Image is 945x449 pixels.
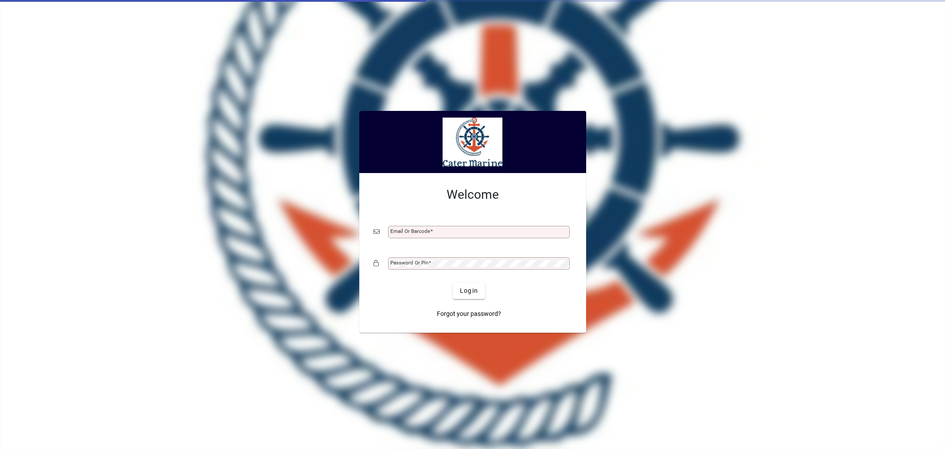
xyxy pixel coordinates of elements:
[437,309,501,319] span: Forgot your password?
[390,260,428,266] mat-label: Password or Pin
[460,286,478,295] span: Login
[433,306,505,322] a: Forgot your password?
[390,228,430,234] mat-label: Email or Barcode
[453,283,485,299] button: Login
[373,187,572,202] h2: Welcome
